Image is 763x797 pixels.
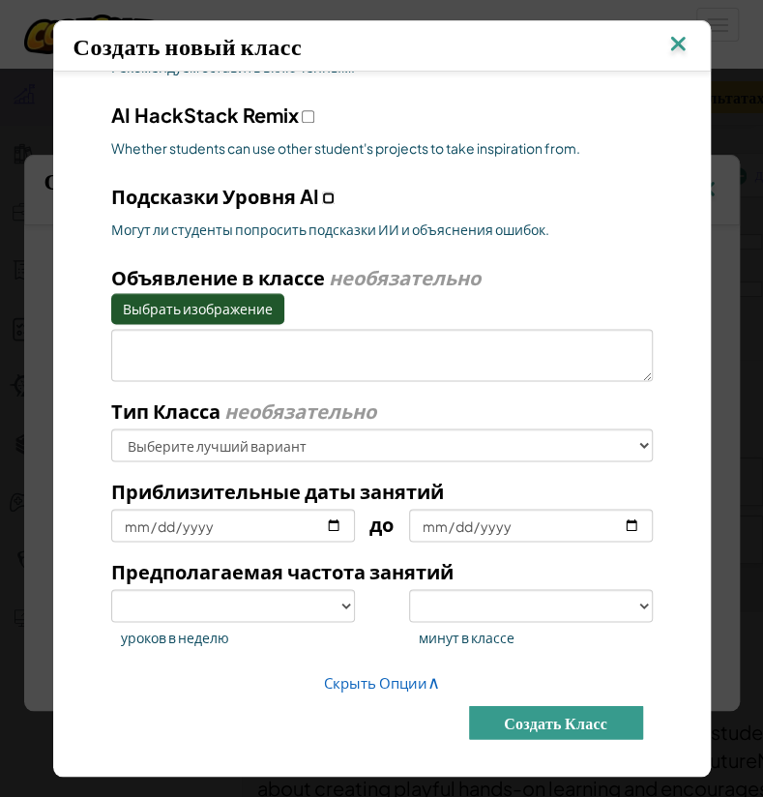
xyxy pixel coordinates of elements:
[121,627,355,646] span: уроков в неделю
[324,672,440,691] a: Скрыть Опции
[469,705,643,739] button: Создать класс
[427,669,440,692] span: ∧
[329,265,481,289] i: необязательно
[111,220,653,239] span: Могут ли студенты попросить подсказки ИИ и объяснения ошибок.
[111,293,284,324] button: Объявление в классе необязательно
[111,398,220,422] span: Тип Класса
[419,627,653,646] span: минут в классе
[111,103,299,127] span: AI HackStack Remix
[665,31,690,60] img: IconClose.svg
[111,138,653,158] span: Whether students can use other student's projects to take inspiration from.
[111,478,444,502] span: Приблизительные даты занятий
[73,31,303,61] span: Создать новый класс
[111,558,454,582] span: Предполагаемая частота занятий
[111,265,325,289] span: Объявление в классе
[369,511,394,535] span: до
[224,398,376,422] i: необязательно
[111,184,319,208] span: Подсказки Уровня AI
